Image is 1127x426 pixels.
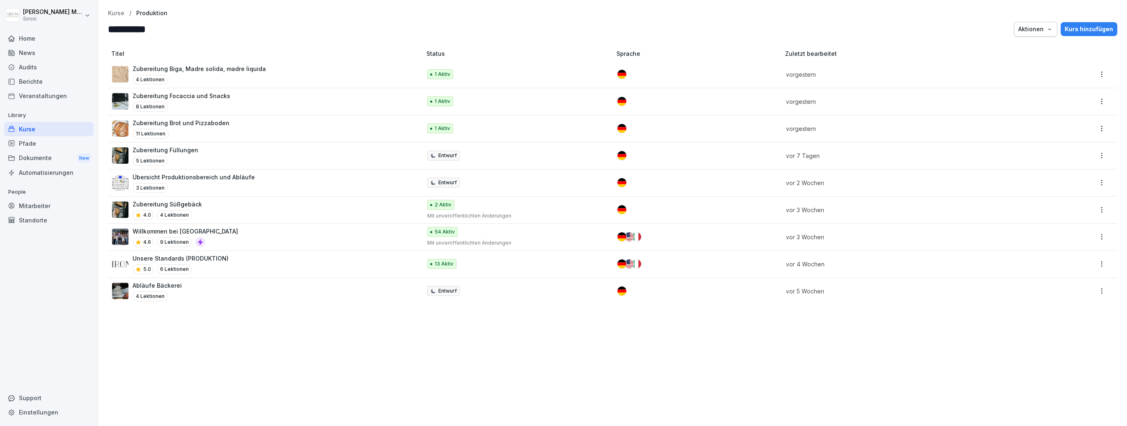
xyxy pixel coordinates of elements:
[786,151,1023,160] p: vor 7 Tagen
[426,49,613,58] p: Status
[133,129,169,139] p: 11 Lektionen
[625,259,634,268] img: us.svg
[4,151,94,166] a: DokumenteNew
[108,10,124,17] a: Kurse
[112,256,128,272] img: lqv555mlp0nk8rvfp4y70ul5.png
[4,89,94,103] a: Veranstaltungen
[616,49,782,58] p: Sprache
[133,64,266,73] p: Zubereitung Biga, Madre solida, madre liquida
[129,10,131,17] p: /
[133,75,168,85] p: 4 Lektionen
[23,9,83,16] p: [PERSON_NAME] Malec
[4,405,94,419] a: Einstellungen
[617,286,626,295] img: de.svg
[435,228,455,236] p: 54 Aktiv
[438,287,457,295] p: Entwurf
[786,287,1023,295] p: vor 5 Wochen
[625,232,634,241] img: us.svg
[786,206,1023,214] p: vor 3 Wochen
[112,147,128,164] img: p05qwohz0o52ysbx64gsjie8.png
[632,259,641,268] img: it.svg
[143,211,151,219] p: 4.0
[133,156,168,166] p: 5 Lektionen
[1014,22,1057,37] button: Aktionen
[133,146,198,154] p: Zubereitung Füllungen
[4,60,94,74] a: Audits
[133,102,168,112] p: 8 Lektionen
[4,74,94,89] div: Berichte
[133,291,168,301] p: 4 Lektionen
[133,281,182,290] p: Abläufe Bäckerei
[4,122,94,136] a: Kurse
[133,173,255,181] p: Übersicht Produktionsbereich und Abläufe
[617,97,626,106] img: de.svg
[4,109,94,122] p: Library
[786,260,1023,268] p: vor 4 Wochen
[157,210,192,220] p: 4 Lektionen
[435,260,454,268] p: 13 Aktiv
[111,49,423,58] p: Titel
[4,391,94,405] div: Support
[133,227,238,236] p: Willkommen bei [GEOGRAPHIC_DATA]
[1065,25,1113,34] div: Kurs hinzufügen
[133,119,229,127] p: Zubereitung Brot und Pizzaboden
[157,264,192,274] p: 6 Lektionen
[617,232,626,241] img: de.svg
[143,238,151,246] p: 4.6
[786,124,1023,133] p: vorgestern
[4,151,94,166] div: Dokumente
[1061,22,1117,36] button: Kurs hinzufügen
[786,179,1023,187] p: vor 2 Wochen
[427,239,603,247] p: Mit unveröffentlichten Änderungen
[112,66,128,82] img: ekvwbgorvm2ocewxw43lsusz.png
[4,186,94,199] p: People
[435,125,450,132] p: 1 Aktiv
[632,232,641,241] img: it.svg
[77,153,91,163] div: New
[435,201,451,208] p: 2 Aktiv
[435,98,450,105] p: 1 Aktiv
[4,136,94,151] a: Pfade
[617,259,626,268] img: de.svg
[427,212,603,220] p: Mit unveröffentlichten Änderungen
[143,266,151,273] p: 5.0
[136,10,167,17] a: Produktion
[617,178,626,187] img: de.svg
[4,31,94,46] div: Home
[157,237,192,247] p: 9 Lektionen
[112,229,128,245] img: xmkdnyjyz2x3qdpcryl1xaw9.png
[617,124,626,133] img: de.svg
[112,174,128,191] img: yywuv9ckt9ax3nq56adns8w7.png
[112,202,128,218] img: p05qwohz0o52ysbx64gsjie8.png
[112,93,128,110] img: gxsr99ubtjittqjfg6pwkycm.png
[4,165,94,180] a: Automatisierungen
[4,213,94,227] a: Standorte
[112,283,128,299] img: iwut859c4g596wbf336ji871.png
[112,120,128,137] img: w9nobtcttnghg4wslidxrrlr.png
[23,16,83,22] p: Sironi
[133,183,168,193] p: 3 Lektionen
[617,70,626,79] img: de.svg
[4,199,94,213] a: Mitarbeiter
[786,70,1023,79] p: vorgestern
[435,71,450,78] p: 1 Aktiv
[4,46,94,60] a: News
[786,97,1023,106] p: vorgestern
[785,49,1033,58] p: Zuletzt bearbeitet
[133,200,202,208] p: Zubereitung Süßgebäck
[617,151,626,160] img: de.svg
[1018,25,1053,34] div: Aktionen
[617,205,626,214] img: de.svg
[133,254,229,263] p: Unsere Standards (PRODUKTION)
[438,179,457,186] p: Entwurf
[133,92,230,100] p: Zubereitung Focaccia und Snacks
